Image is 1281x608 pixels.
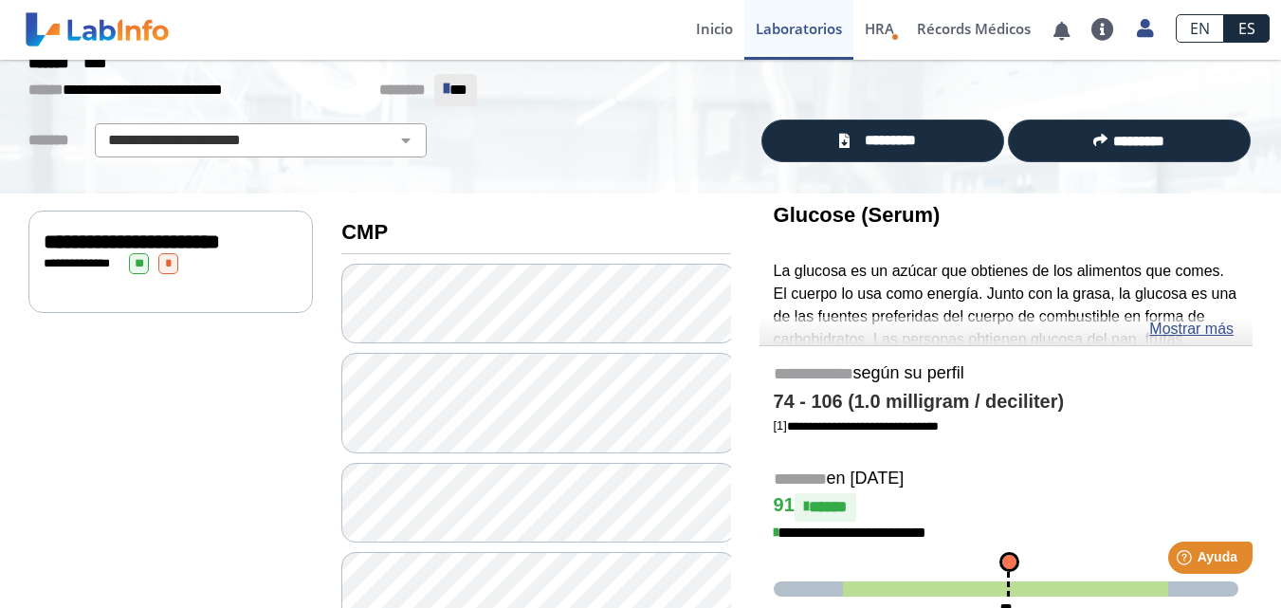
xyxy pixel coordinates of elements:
h4: 74 - 106 (1.0 milligram / deciliter) [774,391,1238,414]
b: CMP [341,220,388,244]
h5: en [DATE] [774,469,1238,490]
b: Glucose (Serum) [774,203,941,227]
a: Mostrar más [1149,318,1234,341]
h4: 91 [774,493,1238,522]
a: [1] [774,418,939,433]
a: EN [1176,14,1224,43]
iframe: Help widget launcher [1112,534,1260,587]
span: HRA [865,19,894,38]
h5: según su perfil [774,363,1238,385]
p: La glucosa es un azúcar que obtienes de los alimentos que comes. El cuerpo lo usa como energía. J... [774,260,1238,441]
a: ES [1224,14,1270,43]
